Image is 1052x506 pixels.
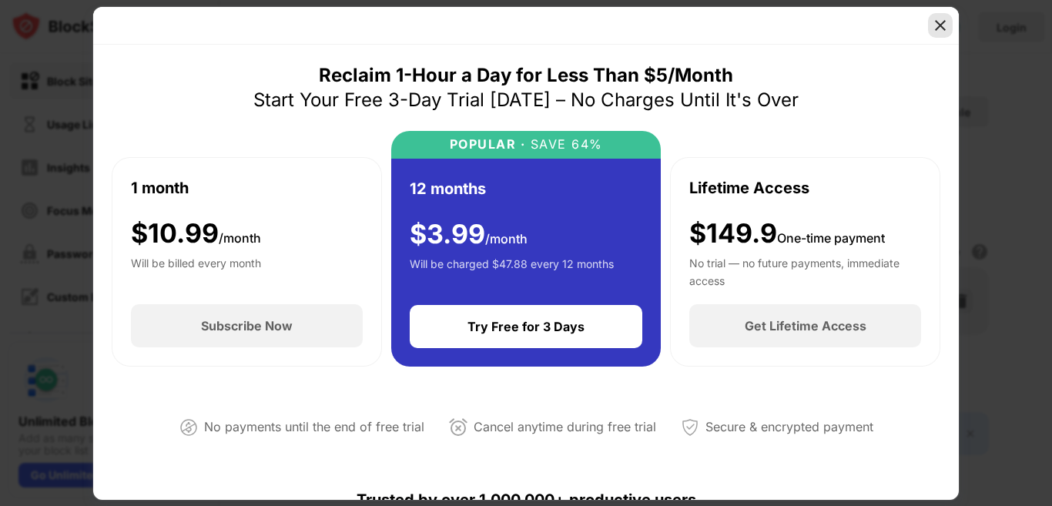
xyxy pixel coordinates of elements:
div: $149.9 [689,218,885,250]
div: $ 10.99 [131,218,261,250]
div: Lifetime Access [689,176,809,199]
div: Get Lifetime Access [745,318,866,333]
span: /month [219,230,261,246]
div: $ 3.99 [410,219,528,250]
img: cancel-anytime [449,418,467,437]
div: POPULAR · [450,137,526,152]
div: No payments until the end of free trial [204,416,424,438]
div: SAVE 64% [525,137,603,152]
div: Try Free for 3 Days [467,319,585,334]
div: 1 month [131,176,189,199]
div: Secure & encrypted payment [705,416,873,438]
div: 12 months [410,177,486,200]
div: Reclaim 1-Hour a Day for Less Than $5/Month [319,63,733,88]
div: Subscribe Now [201,318,293,333]
div: Cancel anytime during free trial [474,416,656,438]
div: No trial — no future payments, immediate access [689,255,921,286]
img: not-paying [179,418,198,437]
div: Start Your Free 3-Day Trial [DATE] – No Charges Until It's Over [253,88,799,112]
div: Will be charged $47.88 every 12 months [410,256,614,287]
span: One-time payment [777,230,885,246]
span: /month [485,231,528,246]
div: Will be billed every month [131,255,261,286]
img: secured-payment [681,418,699,437]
